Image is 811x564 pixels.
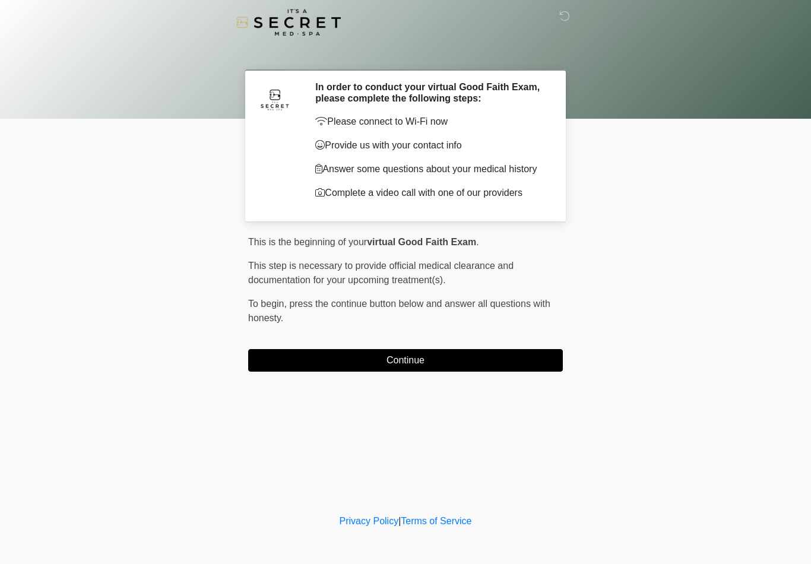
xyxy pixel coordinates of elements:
[315,115,545,129] p: Please connect to Wi-Fi now
[315,138,545,153] p: Provide us with your contact info
[248,299,550,323] span: press the continue button below and answer all questions with honesty.
[248,237,367,247] span: This is the beginning of your
[367,237,476,247] strong: virtual Good Faith Exam
[401,516,471,526] a: Terms of Service
[248,299,289,309] span: To begin,
[248,349,563,372] button: Continue
[315,81,545,104] h2: In order to conduct your virtual Good Faith Exam, please complete the following steps:
[476,237,479,247] span: .
[340,516,399,526] a: Privacy Policy
[257,81,293,117] img: Agent Avatar
[236,9,341,36] img: It's A Secret Med Spa Logo
[248,261,514,285] span: This step is necessary to provide official medical clearance and documentation for your upcoming ...
[315,186,545,200] p: Complete a video call with one of our providers
[398,516,401,526] a: |
[239,43,572,65] h1: ‎ ‎
[315,162,545,176] p: Answer some questions about your medical history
